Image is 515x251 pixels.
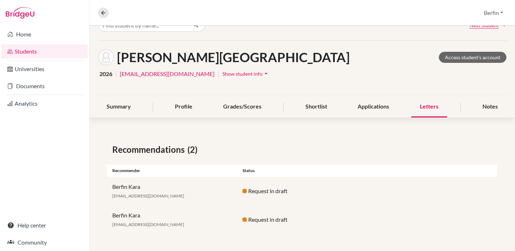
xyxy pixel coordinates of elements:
[98,49,114,65] img: Zhenyang Chen's avatar
[120,70,215,78] a: [EMAIL_ADDRESS][DOMAIN_NAME]
[112,222,184,227] span: [EMAIL_ADDRESS][DOMAIN_NAME]
[1,96,88,111] a: Analytics
[6,7,34,19] img: Bridge-U
[117,50,350,65] h1: [PERSON_NAME][GEOGRAPHIC_DATA]
[166,96,201,117] div: Profile
[1,44,88,59] a: Students
[349,96,398,117] div: Applications
[115,70,117,78] span: |
[1,235,88,250] a: Community
[107,211,237,228] div: Berfin Kara
[217,70,219,78] span: |
[215,96,270,117] div: Grades/Scores
[237,167,367,174] div: Status
[237,215,367,224] div: Request in draft
[112,143,187,156] span: Recommendations
[1,27,88,41] a: Home
[237,187,367,195] div: Request in draft
[1,79,88,93] a: Documents
[481,6,506,20] button: Berfin
[1,62,88,76] a: Universities
[222,71,263,77] span: Show student info
[187,143,200,156] span: (2)
[263,70,270,77] i: arrow_drop_down
[107,182,237,200] div: Berfin Kara
[222,68,270,79] button: Show student infoarrow_drop_down
[411,96,447,117] div: Letters
[439,52,506,63] a: Access student's account
[297,96,336,117] div: Shortlist
[112,193,184,199] span: [EMAIL_ADDRESS][DOMAIN_NAME]
[474,96,506,117] div: Notes
[98,96,139,117] div: Summary
[107,167,237,174] div: Recommender
[1,218,88,232] a: Help center
[99,70,112,78] span: 2026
